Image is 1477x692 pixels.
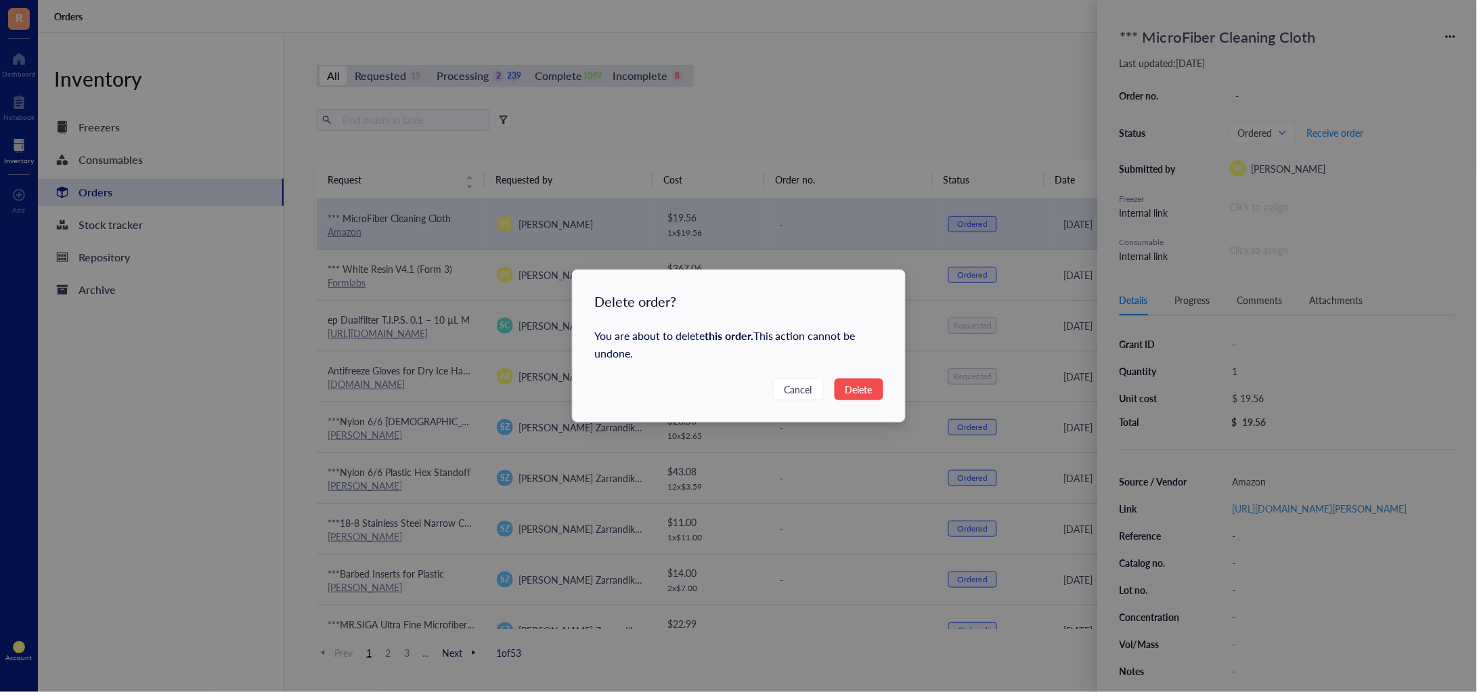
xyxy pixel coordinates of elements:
strong: this order . [705,328,753,343]
span: Cancel [784,382,812,397]
span: Delete [845,382,872,397]
button: Cancel [772,379,823,400]
div: Delete order? [594,292,883,311]
button: Delete [834,379,883,400]
div: You are about to delete This action cannot be undone. [594,327,883,362]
